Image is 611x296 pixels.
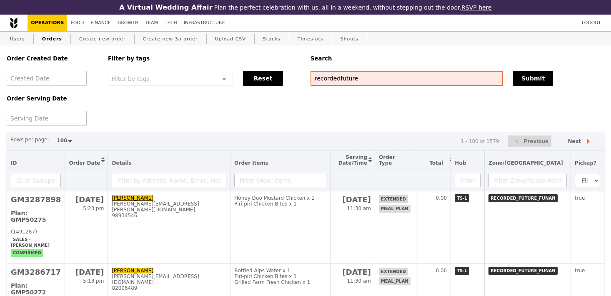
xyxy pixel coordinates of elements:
span: ID [11,160,17,166]
span: true [575,268,585,273]
a: Food [67,15,87,31]
div: Piri-piri Chicken Bites x 1 [234,273,326,279]
span: 5:23 pm [83,206,104,211]
h5: Filter by tags [108,55,300,62]
div: 82006489 [112,285,226,291]
a: Logout [578,15,604,31]
a: [PERSON_NAME] [112,268,153,273]
a: Shouts [337,32,362,47]
img: Grain logo [10,18,18,28]
label: Rows per page: [10,135,49,144]
input: ID or Salesperson name [11,174,61,187]
button: Reset [243,71,283,86]
div: Piri-piri Chicken Bites x 1 [234,201,326,207]
div: Grilled Farm Fresh Chicken x 1 [234,279,326,285]
a: [PERSON_NAME] [112,195,153,201]
h2: [DATE] [69,195,104,204]
span: RECORDED_FUTURE_FUNAN [488,267,557,275]
span: Filter by tags [112,75,150,82]
input: Filter by Address, Name, Email, Mobile [112,174,226,187]
h3: Plan: GMP50272 [11,282,61,296]
input: Serving Date [7,111,87,126]
input: Created Date [7,71,87,86]
div: Plan the perfect celebration with us, all in a weekend, without stepping out the door. [102,3,509,11]
input: Search any field [311,71,503,86]
h2: GM3286717 [11,268,61,276]
div: Bottled Alps Water x 1 [234,268,326,273]
span: Zone/[GEOGRAPHIC_DATA] [488,160,563,166]
a: Upload CSV [212,32,249,47]
span: confirmed [11,249,43,257]
a: Stocks [260,32,284,47]
h2: [DATE] [334,195,371,204]
span: Hub [455,160,466,166]
span: extended [379,195,408,203]
div: [PERSON_NAME][EMAIL_ADDRESS][PERSON_NAME][DOMAIN_NAME] [112,201,226,213]
button: Previous [508,135,551,148]
span: 0.00 [436,268,447,273]
span: meal_plan [379,205,411,213]
span: Sales - [PERSON_NAME] [11,236,52,249]
h2: [DATE] [334,268,371,276]
span: true [575,195,585,201]
button: Submit [513,71,553,86]
span: RECORDED_FUTURE_FUNAN [488,194,557,202]
a: Tech [161,15,180,31]
h5: Order Created Date [7,55,98,62]
span: Next [568,136,581,146]
h2: [DATE] [69,268,104,276]
input: Filter Order Items [234,174,326,187]
input: Filter Zone/Pickup Point [488,174,567,187]
a: Operations [28,15,67,31]
a: Create new 3p order [140,32,201,47]
a: Timeslots [294,32,326,47]
a: RSVP here [461,4,492,11]
span: 0.00 [436,195,447,201]
h3: Plan: GMP50275 [11,210,61,223]
button: Next [561,135,601,148]
h3: A Virtual Wedding Affair [119,3,212,11]
a: Infrastructure [180,15,228,31]
span: Order Type [379,154,395,166]
h5: Order Serving Date [7,95,98,102]
span: 11:30 am [347,278,371,284]
span: Pickup? [575,160,596,166]
span: TS-L [455,267,469,275]
input: Filter Hub [455,174,481,187]
span: 5:13 pm [83,278,104,284]
a: Finance [88,15,114,31]
h2: GM3287898 [11,195,61,204]
a: Team [142,15,161,31]
span: TS-L [455,194,469,202]
span: Order Items [234,160,268,166]
span: meal_plan [379,277,411,285]
a: Orders [39,32,65,47]
a: Create new order [76,32,129,47]
span: extended [379,268,408,276]
div: [PERSON_NAME][EMAIL_ADDRESS][DOMAIN_NAME] [112,273,226,285]
a: Users [7,32,28,47]
div: 98934546 [112,213,226,218]
div: 1 - 100 of 1579 [461,138,499,144]
span: Details [112,160,131,166]
h5: Search [311,55,604,62]
div: Honey Duo Mustard Chicken x 1 [234,195,326,201]
span: Previous [524,136,548,146]
span: 11:30 am [347,206,371,211]
div: (1491287) [11,229,61,235]
a: Growth [114,15,142,31]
